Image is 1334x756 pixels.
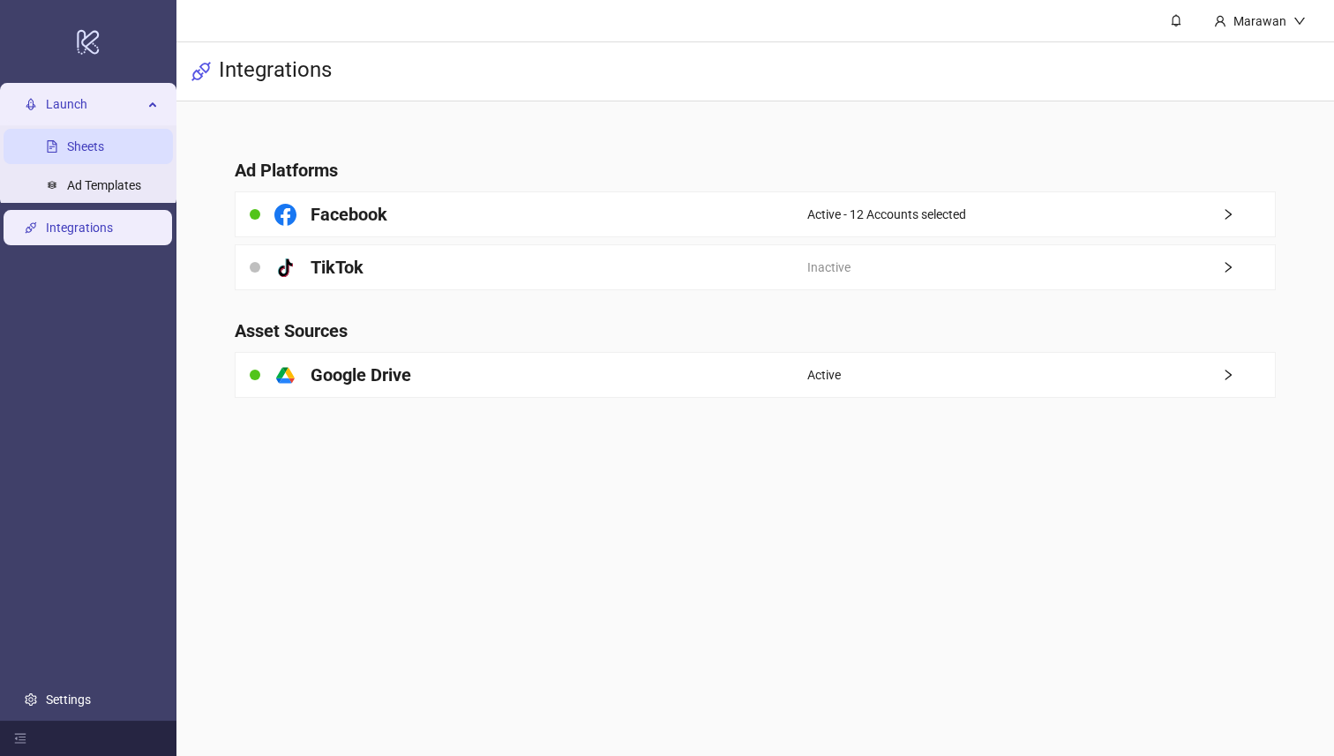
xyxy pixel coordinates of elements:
[807,205,966,224] span: Active - 12 Accounts selected
[235,158,1275,183] h4: Ad Platforms
[311,363,411,387] h4: Google Drive
[1222,261,1275,273] span: right
[1226,11,1293,31] div: Marawan
[46,221,113,236] a: Integrations
[1222,208,1275,221] span: right
[311,255,363,280] h4: TikTok
[191,61,212,82] span: api
[67,179,141,193] a: Ad Templates
[46,692,91,707] a: Settings
[311,202,387,227] h4: Facebook
[14,732,26,745] span: menu-fold
[235,244,1275,290] a: TikTokInactiveright
[1214,15,1226,27] span: user
[235,191,1275,237] a: FacebookActive - 12 Accounts selectedright
[1293,15,1306,27] span: down
[807,365,841,385] span: Active
[46,87,143,123] span: Launch
[235,352,1275,398] a: Google DriveActiveright
[25,99,37,111] span: rocket
[807,258,851,277] span: Inactive
[67,140,104,154] a: Sheets
[219,56,332,86] h3: Integrations
[1170,14,1182,26] span: bell
[235,318,1275,343] h4: Asset Sources
[1222,369,1275,381] span: right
